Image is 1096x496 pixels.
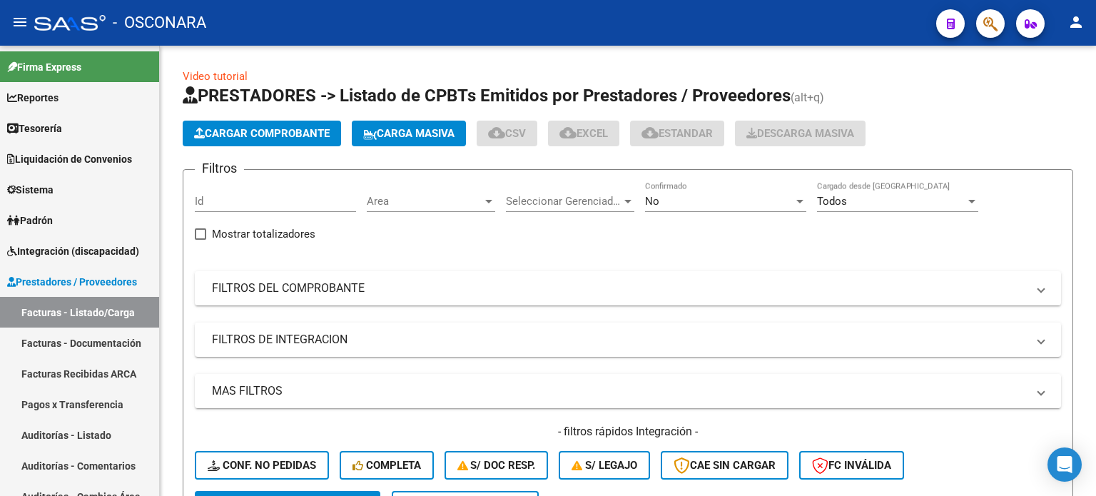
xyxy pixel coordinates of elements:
[195,158,244,178] h3: Filtros
[7,243,139,259] span: Integración (discapacidad)
[7,182,54,198] span: Sistema
[7,151,132,167] span: Liquidación de Convenios
[559,451,650,480] button: S/ legajo
[488,124,505,141] mat-icon: cloud_download
[195,374,1061,408] mat-expansion-panel-header: MAS FILTROS
[645,195,659,208] span: No
[212,280,1027,296] mat-panel-title: FILTROS DEL COMPROBANTE
[352,459,421,472] span: Completa
[195,451,329,480] button: Conf. no pedidas
[195,323,1061,357] mat-expansion-panel-header: FILTROS DE INTEGRACION
[817,195,847,208] span: Todos
[7,274,137,290] span: Prestadores / Proveedores
[445,451,549,480] button: S/ Doc Resp.
[735,121,866,146] button: Descarga Masiva
[488,127,526,140] span: CSV
[208,459,316,472] span: Conf. no pedidas
[212,332,1027,348] mat-panel-title: FILTROS DE INTEGRACION
[1067,14,1085,31] mat-icon: person
[1047,447,1082,482] div: Open Intercom Messenger
[559,127,608,140] span: EXCEL
[352,121,466,146] button: Carga Masiva
[641,127,713,140] span: Estandar
[559,124,577,141] mat-icon: cloud_download
[183,121,341,146] button: Cargar Comprobante
[674,459,776,472] span: CAE SIN CARGAR
[661,451,788,480] button: CAE SIN CARGAR
[7,121,62,136] span: Tesorería
[548,121,619,146] button: EXCEL
[506,195,621,208] span: Seleccionar Gerenciador
[183,70,248,83] a: Video tutorial
[641,124,659,141] mat-icon: cloud_download
[477,121,537,146] button: CSV
[791,91,824,104] span: (alt+q)
[212,226,315,243] span: Mostrar totalizadores
[735,121,866,146] app-download-masive: Descarga masiva de comprobantes (adjuntos)
[457,459,536,472] span: S/ Doc Resp.
[183,86,791,106] span: PRESTADORES -> Listado de CPBTs Emitidos por Prestadores / Proveedores
[7,213,53,228] span: Padrón
[7,90,59,106] span: Reportes
[746,127,854,140] span: Descarga Masiva
[572,459,637,472] span: S/ legajo
[363,127,455,140] span: Carga Masiva
[630,121,724,146] button: Estandar
[7,59,81,75] span: Firma Express
[11,14,29,31] mat-icon: menu
[195,424,1061,440] h4: - filtros rápidos Integración -
[212,383,1027,399] mat-panel-title: MAS FILTROS
[195,271,1061,305] mat-expansion-panel-header: FILTROS DEL COMPROBANTE
[799,451,904,480] button: FC Inválida
[113,7,206,39] span: - OSCONARA
[812,459,891,472] span: FC Inválida
[367,195,482,208] span: Area
[340,451,434,480] button: Completa
[194,127,330,140] span: Cargar Comprobante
